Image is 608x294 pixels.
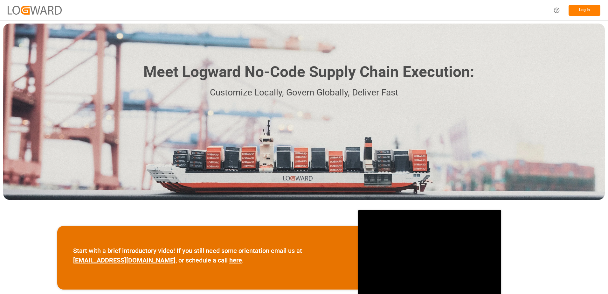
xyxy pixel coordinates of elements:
p: Customize Locally, Govern Globally, Deliver Fast [134,86,474,100]
button: Log In [569,5,600,16]
a: here [229,256,242,264]
h1: Meet Logward No-Code Supply Chain Execution: [143,61,474,83]
button: Help Center [549,3,564,17]
a: [EMAIL_ADDRESS][DOMAIN_NAME] [73,256,176,264]
img: Logward_new_orange.png [8,6,62,14]
p: Start with a brief introductory video! If you still need some orientation email us at , or schedu... [73,246,342,265]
